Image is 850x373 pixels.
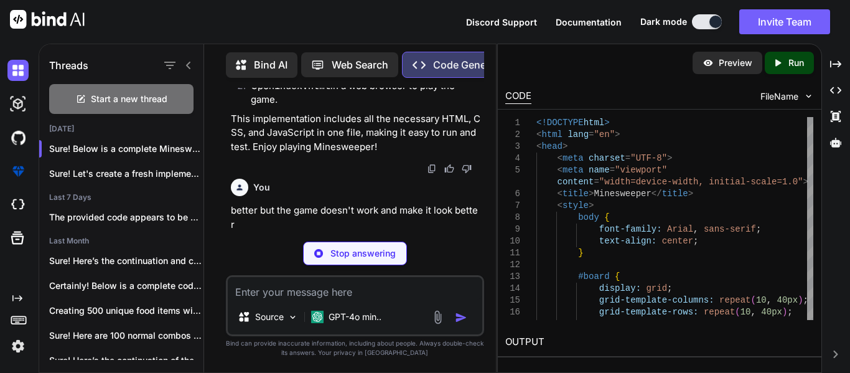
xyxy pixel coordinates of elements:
span: meta [563,153,584,163]
button: Discord Support [466,16,537,29]
span: font-family: [599,224,662,234]
div: 10 [505,235,520,247]
img: Pick Models [287,312,298,323]
img: dislike [462,164,472,174]
p: Code Generator [433,57,508,72]
h1: Threads [49,58,88,73]
span: = [625,153,630,163]
span: { [615,271,620,281]
span: 40px [761,307,782,317]
p: Web Search [332,57,388,72]
span: repeat [704,307,735,317]
img: darkChat [7,60,29,81]
p: Sure! Here are 100 normal combos for... [49,329,203,342]
div: 6 [505,188,520,200]
span: > [615,130,620,139]
div: 1 [505,117,520,129]
span: body [578,212,599,222]
p: Bind AI [254,57,287,72]
span: } [578,248,583,258]
p: better but the game doesn't work and make it look better [231,204,482,232]
span: 2px [625,319,641,329]
span: ; [756,224,761,234]
span: <!DOCTYPE [536,118,584,128]
span: < [558,189,563,199]
span: meta [563,165,584,175]
img: githubDark [7,127,29,148]
span: Discord Support [466,17,537,27]
img: icon [455,311,467,324]
p: Bind can provide inaccurate information, including about people. Always double-check its answers.... [226,339,484,357]
div: 15 [505,295,520,306]
div: 16 [505,306,520,318]
div: 11 [505,247,520,259]
span: "UTF-8" [630,153,667,163]
span: Start a new thread [91,93,167,105]
span: Dark mode [640,16,687,28]
span: ; [641,319,646,329]
img: like [444,164,454,174]
h2: OUTPUT [498,328,821,357]
span: text-align: [599,236,656,246]
span: > [604,118,609,128]
button: Documentation [556,16,622,29]
span: Minesweeper [594,189,651,199]
span: = [589,130,594,139]
span: sans-serif [704,224,756,234]
h2: Last 7 Days [39,192,203,202]
span: > [667,153,672,163]
span: ( [751,295,756,305]
p: This implementation includes all the necessary HTML, CSS, and JavaScript in one file, making it e... [231,112,482,154]
span: ) [798,295,803,305]
span: > [589,189,594,199]
span: Arial [667,224,693,234]
span: Documentation [556,17,622,27]
span: "width=device-width, initial-scale=1.0" [599,177,803,187]
span: ( [735,307,740,317]
span: gap: [599,319,620,329]
span: < [558,201,563,210]
p: Run [788,57,804,69]
span: ; [803,295,808,305]
button: Invite Team [739,9,830,34]
p: Creating 500 unique food items with distinct... [49,305,203,317]
div: 13 [505,271,520,283]
span: , [693,224,698,234]
span: lang [567,130,589,139]
img: darkAi-studio [7,93,29,115]
span: > [803,177,808,187]
img: cloudideIcon [7,194,29,215]
span: content [558,177,594,187]
img: settings [7,336,29,357]
p: Sure! Here’s the continuation of the code... [49,354,203,367]
div: 14 [505,283,520,295]
span: center [662,236,693,246]
span: "viewport" [615,165,667,175]
div: 3 [505,141,520,153]
div: CODE [505,89,531,104]
img: premium [7,161,29,182]
span: head [541,141,563,151]
img: Bind AI [10,10,85,29]
span: style [563,201,589,210]
p: Sure! Below is a complete Minesweeper ga... [49,143,203,155]
p: Stop answering [330,247,396,260]
span: > [589,201,594,210]
span: </ [652,189,662,199]
h2: Last Month [39,236,203,246]
img: chevron down [803,91,814,102]
div: 5 [505,164,520,176]
span: 10 [756,295,767,305]
span: < [536,141,541,151]
span: , [751,307,756,317]
span: grid-template-columns: [599,295,714,305]
img: GPT-4o mini [311,311,324,323]
span: html [541,130,563,139]
div: 4 [505,153,520,164]
span: = [610,165,615,175]
span: 10 [740,307,751,317]
p: Sure! Here’s the continuation and completion of... [49,255,203,267]
span: < [536,130,541,139]
div: 17 [505,318,520,330]
span: FileName [760,90,798,103]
